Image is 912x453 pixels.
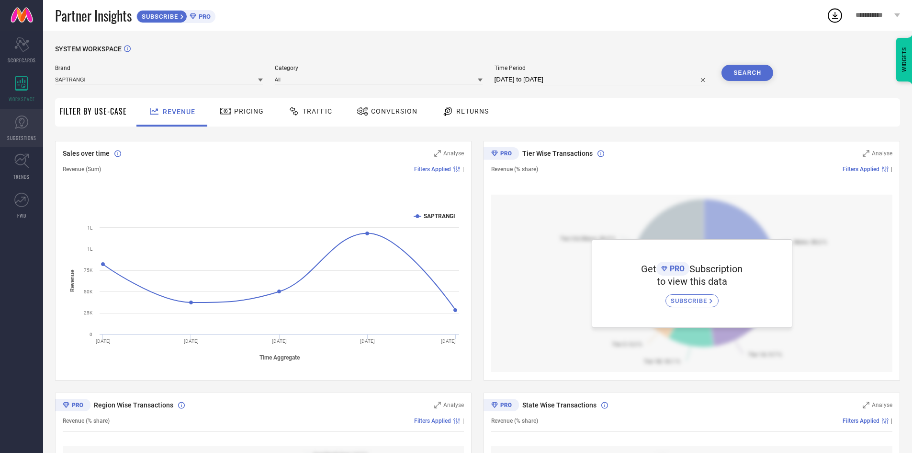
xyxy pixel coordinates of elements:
[434,402,441,408] svg: Zoom
[826,7,844,24] div: Open download list
[522,150,593,157] span: Tier Wise Transactions
[491,166,538,173] span: Revenue (% share)
[443,402,464,408] span: Analyse
[424,213,455,220] text: SAPTRANGI
[671,297,709,304] span: SUBSCRIBE
[63,418,110,424] span: Revenue (% share)
[55,6,132,25] span: Partner Insights
[863,150,869,157] svg: Zoom
[443,150,464,157] span: Analyse
[96,338,111,344] text: [DATE]
[462,166,464,173] span: |
[843,418,879,424] span: Filters Applied
[665,287,719,307] a: SUBSCRIBE
[863,402,869,408] svg: Zoom
[275,65,483,71] span: Category
[184,338,199,344] text: [DATE]
[657,276,727,287] span: to view this data
[689,263,743,275] span: Subscription
[87,246,93,252] text: 1L
[87,225,93,231] text: 1L
[484,399,519,413] div: Premium
[9,95,35,103] span: WORKSPACE
[234,107,264,115] span: Pricing
[491,418,538,424] span: Revenue (% share)
[137,13,180,20] span: SUBSCRIBE
[90,332,92,337] text: 0
[8,57,36,64] span: SCORECARDS
[484,147,519,162] div: Premium
[84,289,93,294] text: 50K
[441,338,456,344] text: [DATE]
[63,166,101,173] span: Revenue (Sum)
[303,107,332,115] span: Traffic
[63,150,110,157] span: Sales over time
[196,13,211,20] span: PRO
[163,108,195,116] span: Revenue
[13,173,30,180] span: TRENDS
[891,418,892,424] span: |
[434,150,441,157] svg: Zoom
[667,264,685,273] span: PRO
[7,134,36,141] span: SUGGESTIONS
[94,401,173,409] span: Region Wise Transactions
[55,45,122,53] span: SYSTEM WORKSPACE
[462,418,464,424] span: |
[69,269,76,292] tspan: Revenue
[522,401,597,409] span: State Wise Transactions
[495,74,710,85] input: Select time period
[17,212,26,219] span: FWD
[872,402,892,408] span: Analyse
[55,65,263,71] span: Brand
[891,166,892,173] span: |
[136,8,215,23] a: SUBSCRIBEPRO
[272,338,287,344] text: [DATE]
[259,354,300,361] tspan: Time Aggregate
[414,166,451,173] span: Filters Applied
[371,107,417,115] span: Conversion
[84,267,93,273] text: 75K
[414,418,451,424] span: Filters Applied
[55,399,90,413] div: Premium
[60,105,127,117] span: Filter By Use-Case
[721,65,773,81] button: Search
[641,263,656,275] span: Get
[843,166,879,173] span: Filters Applied
[360,338,375,344] text: [DATE]
[84,310,93,315] text: 25K
[495,65,710,71] span: Time Period
[456,107,489,115] span: Returns
[872,150,892,157] span: Analyse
